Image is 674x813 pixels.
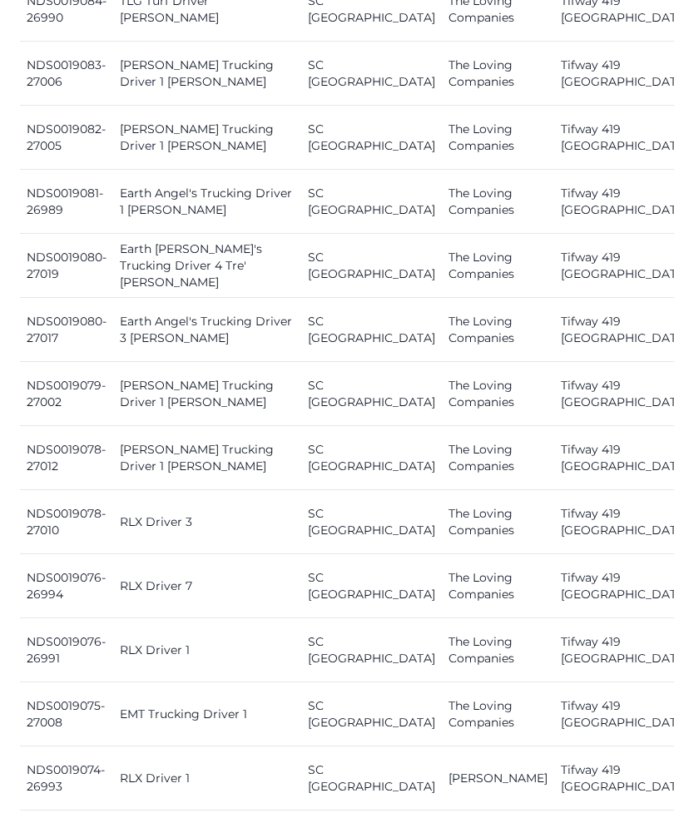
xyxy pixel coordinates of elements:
[113,42,301,106] td: [PERSON_NAME] Trucking Driver 1 [PERSON_NAME]
[442,554,554,618] td: The Loving Companies
[301,298,442,362] td: SC [GEOGRAPHIC_DATA]
[20,618,113,682] td: NDS0019076-26991
[301,106,442,170] td: SC [GEOGRAPHIC_DATA]
[442,746,554,811] td: [PERSON_NAME]
[113,618,301,682] td: RLX Driver 1
[442,170,554,234] td: The Loving Companies
[113,170,301,234] td: Earth Angel's Trucking Driver 1 [PERSON_NAME]
[301,234,442,298] td: SC [GEOGRAPHIC_DATA]
[442,490,554,554] td: The Loving Companies
[20,298,113,362] td: NDS0019080-27017
[442,618,554,682] td: The Loving Companies
[442,106,554,170] td: The Loving Companies
[301,746,442,811] td: SC [GEOGRAPHIC_DATA]
[113,490,301,554] td: RLX Driver 3
[113,554,301,618] td: RLX Driver 7
[301,554,442,618] td: SC [GEOGRAPHIC_DATA]
[20,682,113,746] td: NDS0019075-27008
[20,362,113,426] td: NDS0019079-27002
[113,234,301,298] td: Earth [PERSON_NAME]'s Trucking Driver 4 Tre' [PERSON_NAME]
[301,362,442,426] td: SC [GEOGRAPHIC_DATA]
[301,170,442,234] td: SC [GEOGRAPHIC_DATA]
[20,490,113,554] td: NDS0019078-27010
[442,426,554,490] td: The Loving Companies
[301,426,442,490] td: SC [GEOGRAPHIC_DATA]
[301,490,442,554] td: SC [GEOGRAPHIC_DATA]
[113,298,301,362] td: Earth Angel's Trucking Driver 3 [PERSON_NAME]
[442,298,554,362] td: The Loving Companies
[20,106,113,170] td: NDS0019082-27005
[20,426,113,490] td: NDS0019078-27012
[442,234,554,298] td: The Loving Companies
[113,682,301,746] td: EMT Trucking Driver 1
[20,42,113,106] td: NDS0019083-27006
[442,42,554,106] td: The Loving Companies
[442,362,554,426] td: The Loving Companies
[442,682,554,746] td: The Loving Companies
[113,362,301,426] td: [PERSON_NAME] Trucking Driver 1 [PERSON_NAME]
[20,746,113,811] td: NDS0019074-26993
[113,426,301,490] td: [PERSON_NAME] Trucking Driver 1 [PERSON_NAME]
[301,682,442,746] td: SC [GEOGRAPHIC_DATA]
[301,618,442,682] td: SC [GEOGRAPHIC_DATA]
[20,554,113,618] td: NDS0019076-26994
[20,234,113,298] td: NDS0019080-27019
[113,746,301,811] td: RLX Driver 1
[20,170,113,234] td: NDS0019081-26989
[113,106,301,170] td: [PERSON_NAME] Trucking Driver 1 [PERSON_NAME]
[301,42,442,106] td: SC [GEOGRAPHIC_DATA]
